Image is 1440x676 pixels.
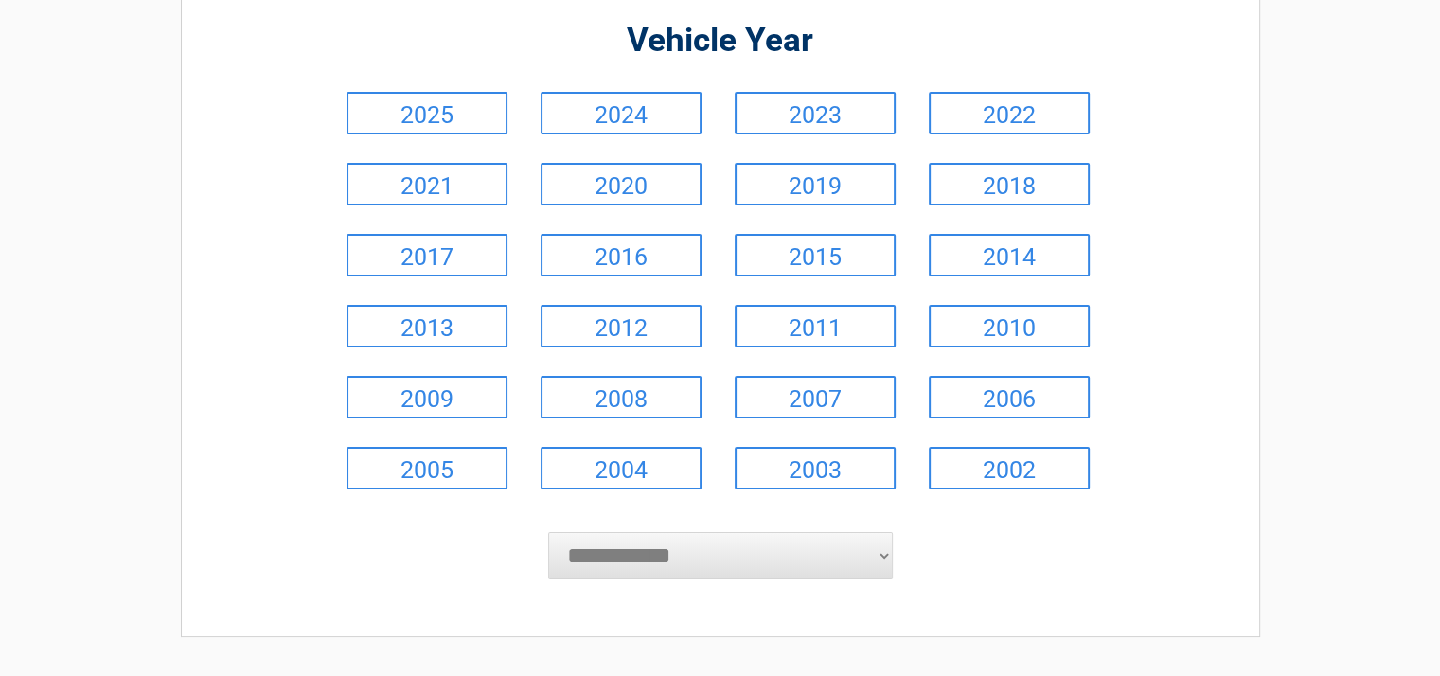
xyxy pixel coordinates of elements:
a: 2004 [541,447,702,489]
a: 2002 [929,447,1090,489]
a: 2011 [735,305,896,347]
a: 2007 [735,376,896,418]
a: 2022 [929,92,1090,134]
a: 2013 [347,305,507,347]
a: 2010 [929,305,1090,347]
a: 2021 [347,163,507,205]
a: 2008 [541,376,702,418]
a: 2019 [735,163,896,205]
a: 2015 [735,234,896,276]
a: 2003 [735,447,896,489]
a: 2005 [347,447,507,489]
h2: Vehicle Year [342,19,1099,63]
a: 2024 [541,92,702,134]
a: 2025 [347,92,507,134]
a: 2012 [541,305,702,347]
a: 2023 [735,92,896,134]
a: 2014 [929,234,1090,276]
a: 2016 [541,234,702,276]
a: 2017 [347,234,507,276]
a: 2020 [541,163,702,205]
a: 2006 [929,376,1090,418]
a: 2018 [929,163,1090,205]
a: 2009 [347,376,507,418]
